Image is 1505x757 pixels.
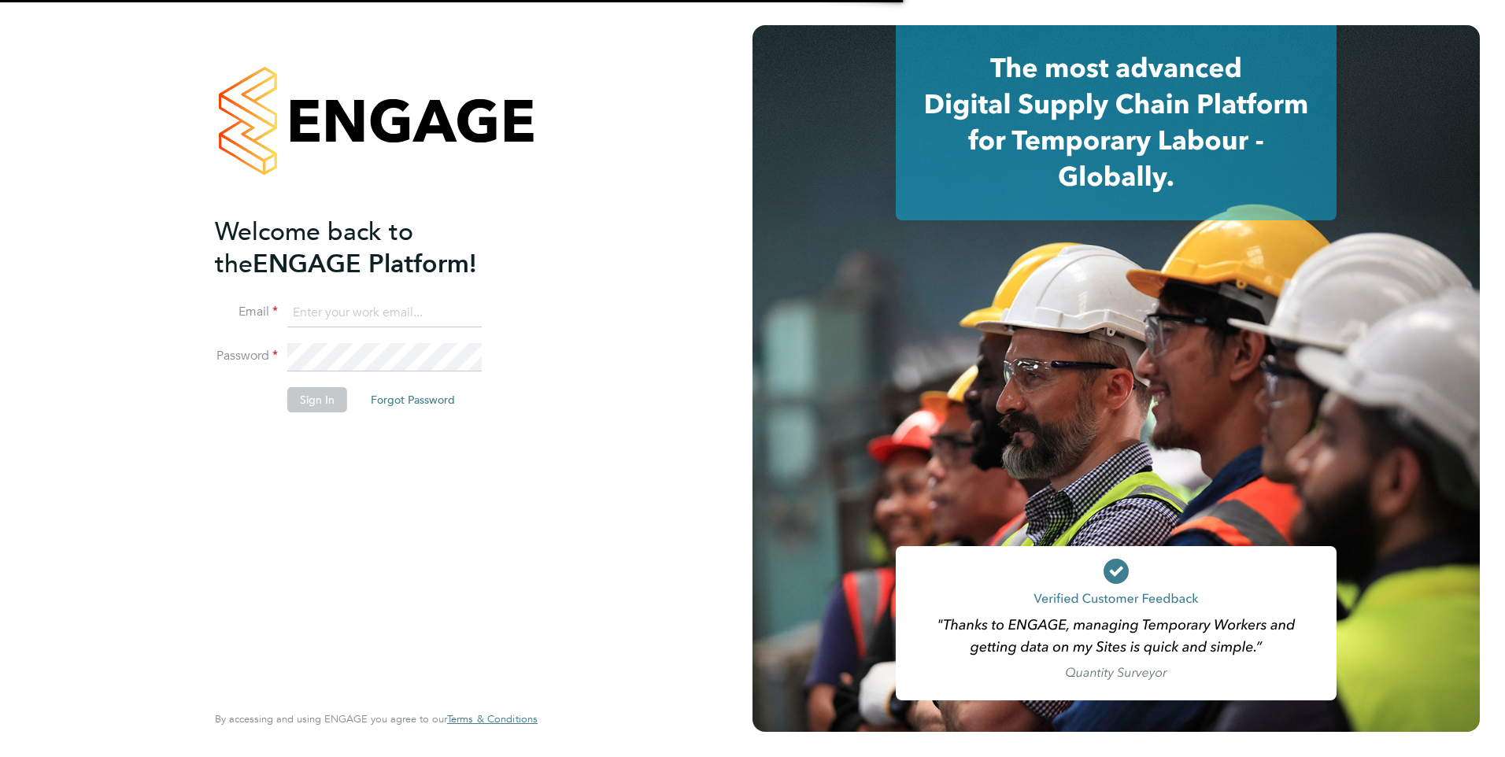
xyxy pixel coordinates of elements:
a: Terms & Conditions [447,713,538,726]
button: Forgot Password [358,387,468,412]
h2: ENGAGE Platform! [215,216,522,280]
label: Password [215,348,278,364]
span: Welcome back to the [215,216,413,279]
span: By accessing and using ENGAGE you agree to our [215,712,538,726]
button: Sign In [287,387,347,412]
span: Terms & Conditions [447,712,538,726]
label: Email [215,304,278,320]
input: Enter your work email... [287,299,482,327]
